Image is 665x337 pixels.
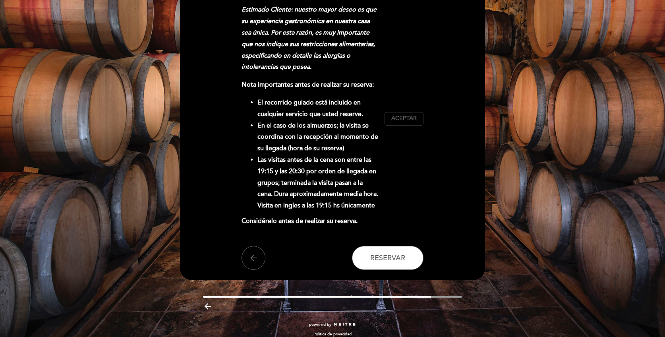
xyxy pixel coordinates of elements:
[313,331,352,337] a: Política de privacidad
[242,215,379,227] p: Considérelo antes de realizar su reserva.
[249,253,258,263] i: arrow_back
[257,97,379,120] li: El recorrido guiado está incluido en cualquier servicio que usted reserve.
[352,246,423,270] button: Reservar
[333,323,356,327] img: MEITRE
[370,254,405,262] span: Reservar
[257,154,379,211] li: Las visitas antes de la cena son entre las 19:15 y las 20:30 por orden de llegada en grupos; term...
[257,120,379,154] li: En el caso de los almuerzos; la visita se coordina con la recepción al momento de su llegada (hor...
[242,6,377,71] em: Estimado Cliente: nuestro mayor deseo es que su experiencia gastronómica en nuestra casa sea únic...
[391,114,417,123] span: Aceptar
[385,112,423,126] button: Aceptar
[242,246,265,270] button: arrow_back
[242,81,374,89] strong: Nota importantes antes de realizar su reserva:
[309,322,331,327] span: powered by
[203,302,213,311] i: arrow_backward
[309,322,356,327] a: powered by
